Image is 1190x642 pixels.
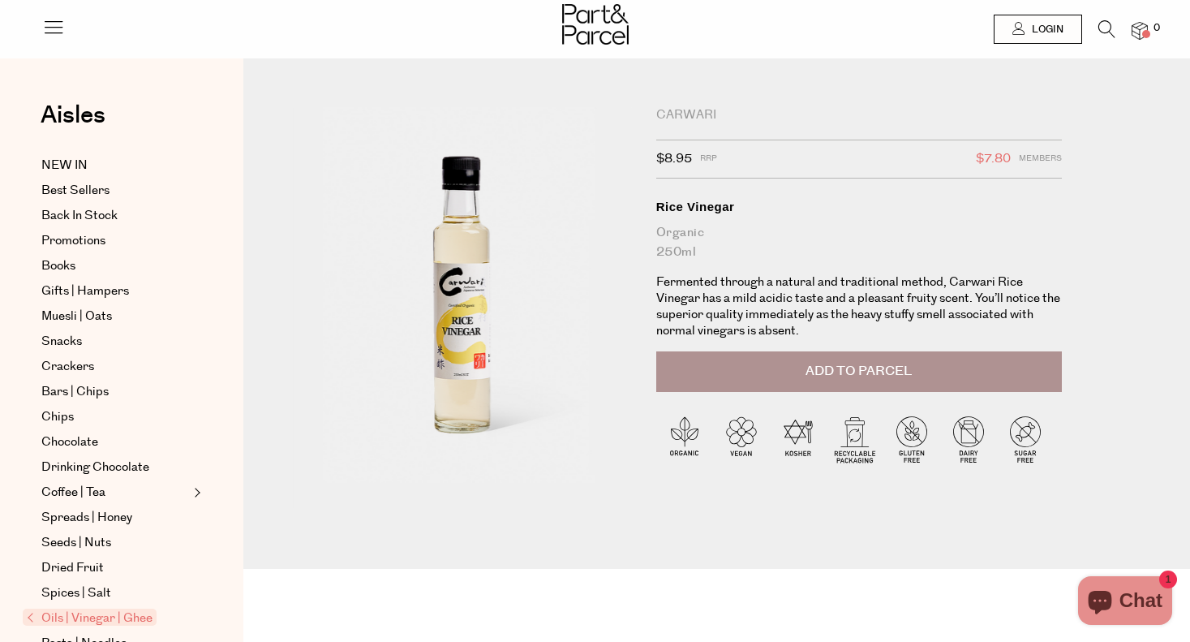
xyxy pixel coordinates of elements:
span: Seeds | Nuts [41,533,111,553]
span: Muesli | Oats [41,307,112,326]
span: Snacks [41,332,82,351]
inbox-online-store-chat: Shopify online store chat [1073,576,1177,629]
a: Dried Fruit [41,558,189,578]
button: Expand/Collapse Coffee | Tea [190,483,201,502]
span: Oils | Vinegar | Ghee [23,609,157,626]
p: Fermented through a natural and traditional method, Carwari Rice Vinegar has a mild acidic taste ... [656,274,1062,339]
a: Best Sellers [41,181,189,200]
a: Chocolate [41,433,189,452]
span: NEW IN [41,156,88,175]
span: Books [41,256,75,276]
img: Part&Parcel [562,4,629,45]
a: Oils | Vinegar | Ghee [27,609,189,628]
span: Promotions [41,231,105,251]
span: Members [1019,149,1062,170]
span: Gifts | Hampers [41,282,129,301]
img: P_P-ICONS-Live_Bec_V11_Gluten_Free.svg [883,411,940,467]
img: P_P-ICONS-Live_Bec_V11_Dairy_Free.svg [940,411,997,467]
a: Snacks [41,332,189,351]
span: $7.80 [976,149,1011,170]
span: Crackers [41,357,94,377]
span: Aisles [41,97,105,133]
img: P_P-ICONS-Live_Bec_V11_Vegan.svg [713,411,770,467]
img: Rice Vinegar [292,107,632,508]
a: Chips [41,407,189,427]
a: Muesli | Oats [41,307,189,326]
a: Coffee | Tea [41,483,189,502]
span: Back In Stock [41,206,118,226]
span: Best Sellers [41,181,110,200]
button: Add to Parcel [656,351,1062,392]
span: Spices | Salt [41,584,111,603]
div: Rice Vinegar [656,199,1062,215]
span: $8.95 [656,149,692,170]
a: Login [994,15,1082,44]
span: Coffee | Tea [41,483,105,502]
a: 0 [1132,22,1148,39]
div: Organic 250ml [656,223,1062,262]
span: Chocolate [41,433,98,452]
img: P_P-ICONS-Live_Bec_V11_Recyclable_Packaging.svg [827,411,883,467]
a: Seeds | Nuts [41,533,189,553]
span: Chips [41,407,74,427]
span: Bars | Chips [41,382,109,402]
a: Drinking Chocolate [41,458,189,477]
a: Bars | Chips [41,382,189,402]
span: Login [1028,23,1063,37]
div: Carwari [656,107,1062,123]
span: 0 [1149,21,1164,36]
span: Dried Fruit [41,558,104,578]
span: RRP [700,149,717,170]
span: Spreads | Honey [41,508,132,528]
img: P_P-ICONS-Live_Bec_V11_Organic.svg [656,411,713,467]
a: Promotions [41,231,189,251]
img: P_P-ICONS-Live_Bec_V11_Sugar_Free.svg [997,411,1054,467]
span: Add to Parcel [806,362,912,381]
img: P_P-ICONS-Live_Bec_V11_Kosher.svg [770,411,827,467]
a: NEW IN [41,156,189,175]
a: Books [41,256,189,276]
a: Crackers [41,357,189,377]
a: Gifts | Hampers [41,282,189,301]
a: Back In Stock [41,206,189,226]
span: Drinking Chocolate [41,458,149,477]
a: Spreads | Honey [41,508,189,528]
a: Spices | Salt [41,584,189,603]
a: Aisles [41,103,105,144]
